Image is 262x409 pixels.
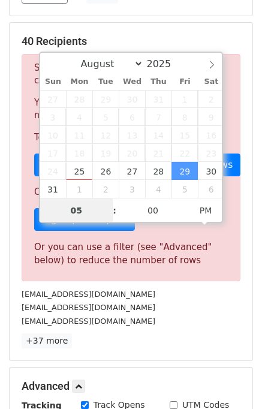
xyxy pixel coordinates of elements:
span: : [113,199,116,222]
span: August 19, 2025 [92,144,119,162]
span: August 28, 2025 [145,162,171,180]
span: Wed [119,78,145,86]
span: August 4, 2025 [66,108,92,126]
span: August 3, 2025 [40,108,67,126]
a: Choose a Google Sheet with fewer rows [34,154,240,176]
span: Sat [198,78,224,86]
span: August 15, 2025 [171,126,198,144]
span: August 23, 2025 [198,144,224,162]
span: July 27, 2025 [40,90,67,108]
span: August 9, 2025 [198,108,224,126]
span: September 5, 2025 [171,180,198,198]
span: July 28, 2025 [66,90,92,108]
div: Or you can use a filter (see "Advanced" below) to reduce the number of rows [34,240,228,267]
span: August 5, 2025 [92,108,119,126]
span: August 13, 2025 [119,126,145,144]
input: Minute [116,199,189,222]
span: Click to toggle [189,199,222,222]
span: August 21, 2025 [145,144,171,162]
span: August 31, 2025 [40,180,67,198]
span: August 10, 2025 [40,126,67,144]
span: August 12, 2025 [92,126,119,144]
span: August 20, 2025 [119,144,145,162]
p: To send these emails, you can either: [34,131,228,144]
span: Tue [92,78,119,86]
span: September 4, 2025 [145,180,171,198]
small: [EMAIL_ADDRESS][DOMAIN_NAME] [22,303,155,312]
span: September 2, 2025 [92,180,119,198]
span: July 30, 2025 [119,90,145,108]
span: August 14, 2025 [145,126,171,144]
h5: Advanced [22,380,240,393]
span: August 17, 2025 [40,144,67,162]
span: September 3, 2025 [119,180,145,198]
span: Mon [66,78,92,86]
span: July 31, 2025 [145,90,171,108]
span: August 27, 2025 [119,162,145,180]
span: August 16, 2025 [198,126,224,144]
span: August 8, 2025 [171,108,198,126]
span: August 29, 2025 [171,162,198,180]
span: August 26, 2025 [92,162,119,180]
span: August 6, 2025 [119,108,145,126]
span: September 1, 2025 [66,180,92,198]
p: Or [34,186,228,199]
input: Year [143,58,186,70]
span: July 29, 2025 [92,90,119,108]
span: August 25, 2025 [66,162,92,180]
iframe: Chat Widget [202,351,262,409]
small: [EMAIL_ADDRESS][DOMAIN_NAME] [22,317,155,326]
span: August 11, 2025 [66,126,92,144]
span: August 18, 2025 [66,144,92,162]
a: Sign up for a plan [34,208,135,231]
small: [EMAIL_ADDRESS][DOMAIN_NAME] [22,290,155,299]
span: Thu [145,78,171,86]
span: Fri [171,78,198,86]
span: August 1, 2025 [171,90,198,108]
span: August 30, 2025 [198,162,224,180]
a: +37 more [22,333,72,348]
span: Sun [40,78,67,86]
h5: 40 Recipients [22,35,240,48]
span: August 24, 2025 [40,162,67,180]
p: Sorry, you don't have enough daily email credits to send these emails. [34,62,228,87]
span: August 22, 2025 [171,144,198,162]
span: September 6, 2025 [198,180,224,198]
span: August 2, 2025 [198,90,224,108]
p: Your current plan supports a daily maximum of . [34,97,228,122]
input: Hour [40,199,113,222]
span: August 7, 2025 [145,108,171,126]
